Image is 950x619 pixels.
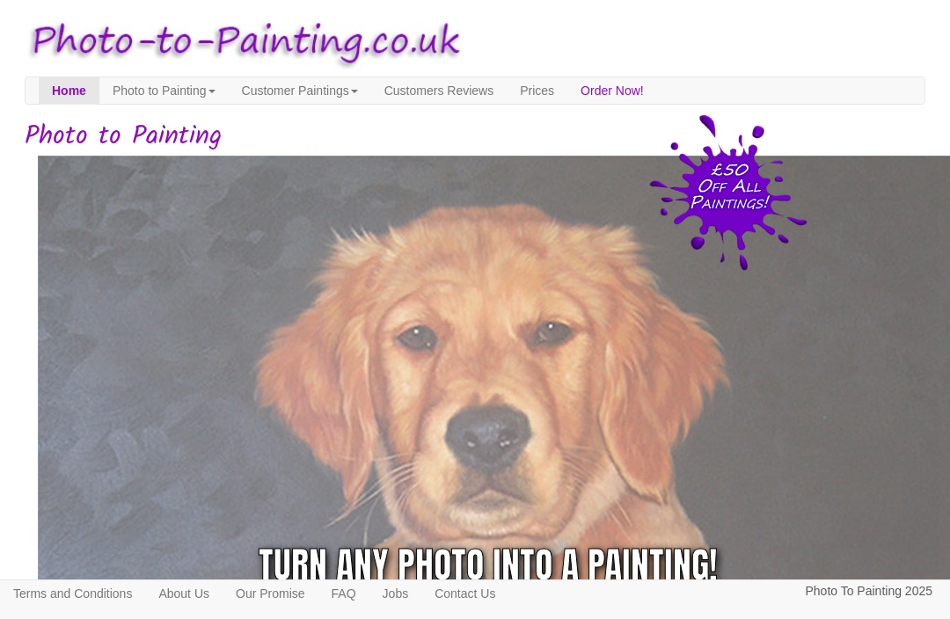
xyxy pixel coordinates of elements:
a: Customer Paintings [229,77,371,104]
a: Home [39,77,99,104]
a: Photo to Painting [99,77,229,104]
a: Customers Reviews [371,77,507,104]
img: 50 pound price drop [649,114,807,271]
a: Jobs [369,580,422,607]
a: FAQ [318,580,369,607]
p: Photo To Painting 2025 [805,580,932,602]
a: Order Now! [567,77,657,104]
a: Our Promise [223,580,318,607]
a: About Us [145,580,223,607]
img: Photo to Painting [16,9,466,76]
div: Turn any photo into a painting! [259,539,718,592]
a: Prices [507,77,567,104]
a: Contact Us [421,580,508,607]
h1: Photo to Painting [25,122,925,151]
